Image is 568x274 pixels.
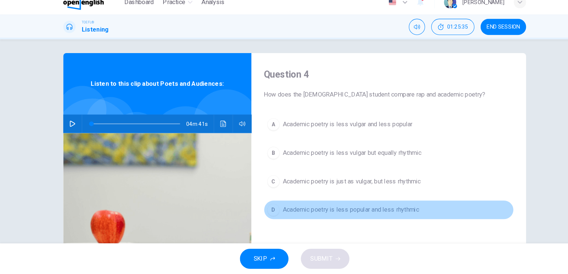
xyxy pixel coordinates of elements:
[194,7,217,16] span: Analysis
[428,6,440,18] img: Profile picture
[61,4,100,19] img: OpenEnglish logo
[61,4,117,19] a: OpenEnglish logo
[209,120,221,138] button: Click to see the audio transcription
[254,76,495,88] h4: Question 4
[431,33,451,39] span: 01:25:35
[469,33,501,39] span: END SESSION
[272,180,405,189] span: Academic poetry is just as vulgar, but less rhythmic
[88,86,216,95] span: Listen to this clip about Poets and Audiences:
[254,203,495,221] button: DAcademic poetry is less popular and less rhythmic
[120,7,148,16] span: Dashboard
[254,97,495,105] span: How does the [DEMOGRAPHIC_DATA] student compare rap and academic poetry?
[258,124,270,136] div: A
[79,34,105,43] h1: Listening
[258,179,270,190] div: C
[416,28,457,43] button: 01:25:35
[254,120,495,139] button: AAcademic poetry is less vulgar and less popular
[254,148,495,166] button: BAcademic poetry is less vulgar but equally rhythmic
[258,206,270,218] div: D
[394,28,410,43] div: Mute
[244,254,258,264] span: SKIP
[117,5,151,19] button: Dashboard
[191,5,220,19] button: Analysis
[272,125,397,134] span: Academic poetry is less vulgar and less popular
[254,175,495,194] button: CAcademic poetry is just as vulgar, but less rhythmic
[231,249,278,269] button: SKIP
[272,208,404,216] span: Academic poetry is less popular and less rhythmic
[463,28,507,43] button: END SESSION
[258,151,270,163] div: B
[446,7,486,16] div: [PERSON_NAME]
[79,29,91,34] span: TOEFL®
[180,120,206,138] span: 04m 41s
[272,153,406,162] span: Academic poetry is less vulgar but equally rhythmic
[374,9,383,15] img: en
[154,5,188,19] button: Practice
[416,28,457,43] div: Hide
[157,7,179,16] span: Practice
